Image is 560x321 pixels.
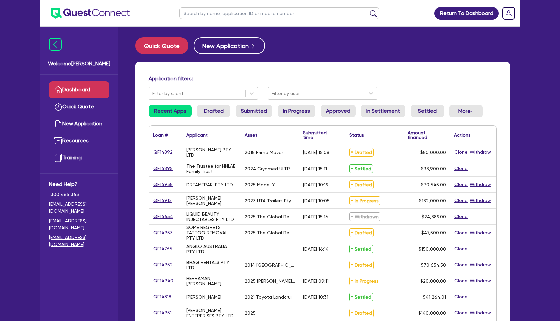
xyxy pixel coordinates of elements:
[421,182,446,187] span: $70,545.00
[434,7,499,20] a: Return To Dashboard
[153,213,173,220] a: QF14654
[153,293,172,301] a: QF14818
[420,150,446,155] span: $80,000.00
[349,196,380,205] span: In Progress
[349,261,374,269] span: Drafted
[454,229,468,237] button: Clone
[153,148,173,156] a: QF14892
[153,229,173,237] a: QF14953
[153,181,173,188] a: QF14938
[421,230,446,235] span: $47,500.00
[454,165,468,172] button: Clone
[153,197,172,204] a: QF14912
[303,166,327,171] div: [DATE] 15:11
[454,133,471,137] div: Actions
[245,166,295,171] div: 2024 Cryomed ULTRAFORMER III System UF3
[186,294,221,300] div: [PERSON_NAME]
[186,133,208,137] div: Applicant
[349,133,364,137] div: Status
[49,201,109,215] a: [EMAIL_ADDRESS][DOMAIN_NAME]
[321,105,356,117] a: Approved
[349,164,373,173] span: Settled
[420,278,446,284] span: $20,000.00
[349,212,380,221] span: Withdrawn
[54,137,62,145] img: resources
[303,198,330,203] div: [DATE] 10:05
[408,130,446,140] div: Amount financed
[135,37,194,54] a: Quick Quote
[49,191,109,198] span: 1300 465 363
[469,277,491,285] button: Withdraw
[186,163,237,174] div: The Trustee for HNLAE Family Trust
[186,276,237,286] div: HERRAMAN, [PERSON_NAME]
[422,214,446,219] span: $24,389.00
[469,197,491,204] button: Withdraw
[54,154,62,162] img: training
[454,277,468,285] button: Clone
[49,217,109,231] a: [EMAIL_ADDRESS][DOMAIN_NAME]
[186,211,237,222] div: LIQUID BEAUTY INJECTABLES PTY LTD
[49,115,109,132] a: New Application
[186,244,237,254] div: ANGLO AUSTRALIA PTY LTD
[153,165,173,172] a: QF14895
[49,180,109,188] span: Need Help?
[49,149,109,167] a: Training
[245,198,295,203] div: 2023 UTA Trailers Pty Ltd [PERSON_NAME] Float Trailer
[349,277,380,285] span: In Progress
[419,198,446,203] span: $132,000.00
[51,8,130,19] img: quest-connect-logo-blue
[411,105,444,117] a: Settled
[186,195,237,206] div: [PERSON_NAME], [PERSON_NAME]
[454,148,468,156] button: Clone
[245,230,295,235] div: 2025 The Global Beauty Group UltraLUX PRO
[449,105,483,117] button: Dropdown toggle
[303,214,328,219] div: [DATE] 15:16
[149,105,192,117] a: Recent Apps
[149,75,497,82] h4: Application filters:
[349,148,374,157] span: Drafted
[153,133,168,137] div: Loan #
[419,246,446,252] span: $150,000.00
[469,309,491,317] button: Withdraw
[454,309,468,317] button: Clone
[49,234,109,248] a: [EMAIL_ADDRESS][DOMAIN_NAME]
[54,120,62,128] img: new-application
[194,37,265,54] button: New Application
[418,310,446,316] span: $140,000.00
[186,147,237,158] div: [PERSON_NAME] PTY LTD
[469,181,491,188] button: Withdraw
[454,261,468,269] button: Clone
[197,105,230,117] a: Drafted
[421,166,446,171] span: $33,900.00
[245,182,275,187] div: 2025 Model Y
[49,81,109,98] a: Dashboard
[349,228,374,237] span: Drafted
[303,130,335,140] div: Submitted time
[245,133,257,137] div: Asset
[303,294,328,300] div: [DATE] 10:31
[469,261,491,269] button: Withdraw
[454,213,468,220] button: Clone
[349,293,373,301] span: Settled
[236,105,272,117] a: Submitted
[135,37,188,54] button: Quick Quote
[303,246,329,252] div: [DATE] 16:14
[349,245,373,253] span: Settled
[303,182,329,187] div: [DATE] 10:19
[179,7,379,19] input: Search by name, application ID or mobile number...
[186,182,233,187] div: DREAMERAKI PTY LTD
[245,262,295,268] div: 2014 [GEOGRAPHIC_DATA]
[245,214,295,219] div: 2025 The Global Beauty Group MediLUX
[469,229,491,237] button: Withdraw
[186,308,237,318] div: [PERSON_NAME] ENTERPRISES PTY LTD
[49,132,109,149] a: Resources
[49,98,109,115] a: Quick Quote
[153,309,172,317] a: QF14951
[245,278,295,284] div: 2025 [PERSON_NAME] Jolion Facelift Premium 4x2
[454,181,468,188] button: Clone
[54,103,62,111] img: quick-quote
[500,5,517,22] a: Dropdown toggle
[303,278,329,284] div: [DATE] 09:11
[421,262,446,268] span: $70,654.50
